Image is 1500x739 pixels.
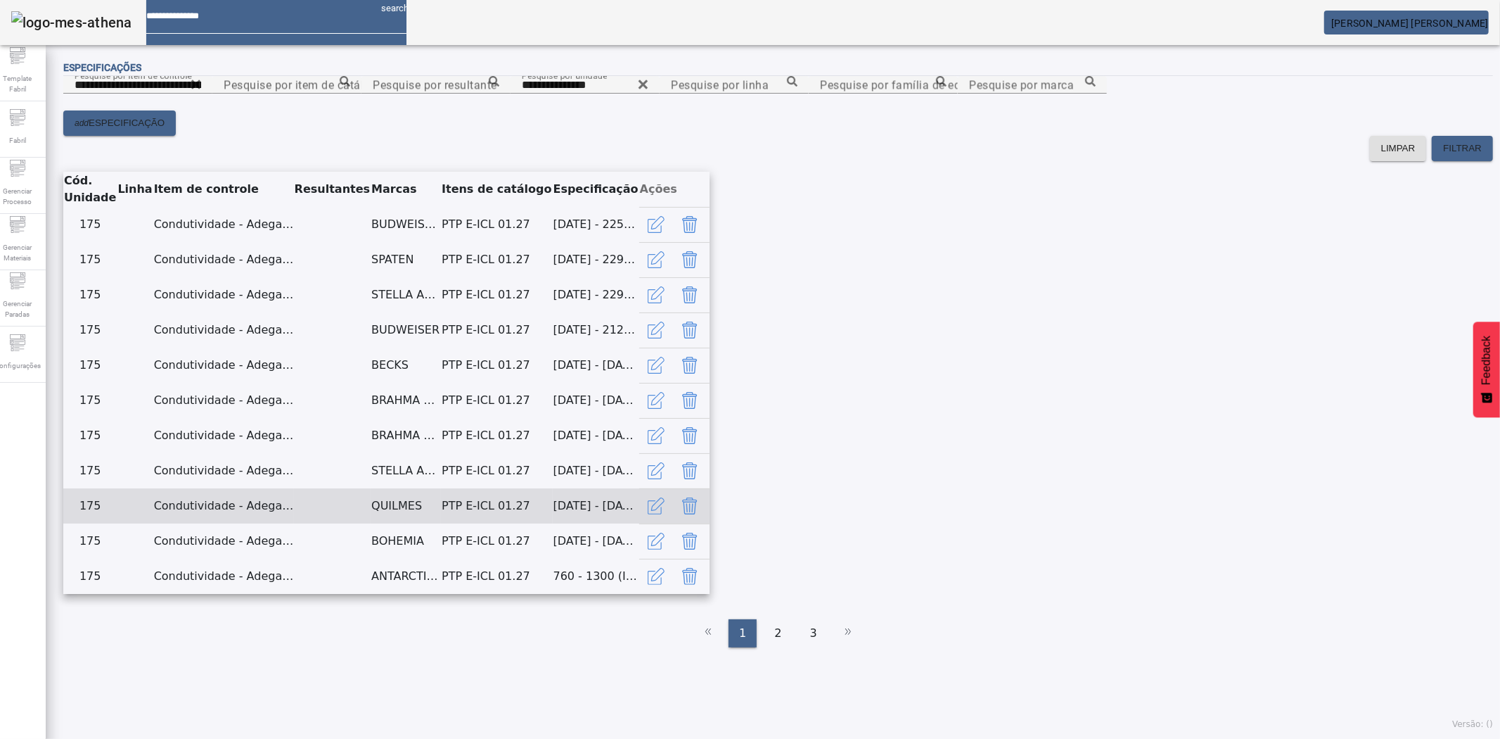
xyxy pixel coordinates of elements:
[63,172,117,207] th: Cód. Unidade
[5,131,30,150] span: Fabril
[371,559,441,594] td: ANTARCTICA SUBZERO
[553,383,639,418] td: [DATE] - [DATE] (RITM18511709)
[153,524,294,559] td: Condutividade - Adega de Pressão
[671,78,769,91] mat-label: Pesquise por linha
[673,419,707,453] button: Delete
[63,453,117,488] td: 175
[371,277,441,312] td: STELLA ARTOIS PURO MALTE
[553,559,639,594] td: 760 - 1300 (INC8264581)
[441,418,552,453] td: PTP E-ICL 01.27
[673,208,707,241] button: Delete
[153,277,294,312] td: Condutividade - Adega de Pressão
[441,242,552,277] td: PTP E-ICL 01.27
[153,207,294,242] td: Condutividade - Adega de Pressão
[153,383,294,418] td: Condutividade - Adega de Pressão
[63,277,117,312] td: 175
[153,242,294,277] td: Condutividade - Adega de Pressão
[63,488,117,524] td: 175
[441,277,552,312] td: PTP E-ICL 01.27
[89,116,165,130] span: ESPECIFICAÇÃO
[11,11,132,34] img: logo-mes-athena
[553,312,639,348] td: [DATE] - 2120 (RITM18511709)
[673,348,707,382] button: Delete
[553,172,639,207] th: Especificação
[553,488,639,524] td: [DATE] - [DATE] (INC8264581)
[63,383,117,418] td: 175
[553,453,639,488] td: [DATE] - [DATE] (RITM18511709)
[63,207,117,242] td: 175
[441,453,552,488] td: PTP E-ICL 01.27
[639,172,710,207] th: Ações
[153,172,294,207] th: Item de controle
[117,172,153,207] th: Linha
[153,559,294,594] td: Condutividade - Adega de Pressão
[441,172,552,207] th: Itens de catálogo
[224,77,350,94] input: Number
[1331,18,1489,29] span: [PERSON_NAME] [PERSON_NAME]
[371,383,441,418] td: BRAHMA DUPLO MALTE
[1370,136,1427,161] button: LIMPAR
[371,348,441,383] td: BECKS
[553,277,639,312] td: [DATE] - 2290 (RITM18511709)
[774,625,781,642] span: 2
[371,207,441,242] td: BUDWEISER ZERO
[522,77,648,94] input: Number
[1443,141,1482,156] span: FILTRAR
[371,488,441,524] td: QUILMES
[371,524,441,559] td: BOHEMIA
[63,312,117,348] td: 175
[673,278,707,312] button: Delete
[441,524,552,559] td: PTP E-ICL 01.27
[63,62,141,73] span: Especificações
[671,77,797,94] input: Number
[63,559,117,594] td: 175
[441,348,552,383] td: PTP E-ICL 01.27
[441,207,552,242] td: PTP E-ICL 01.27
[294,172,371,207] th: Resultantes
[673,489,707,523] button: Delete
[969,78,1074,91] mat-label: Pesquise por marca
[673,313,707,347] button: Delete
[553,207,639,242] td: [DATE] - 2250 (RITM18511709)
[441,488,552,524] td: PTP E-ICL 01.27
[1381,141,1416,156] span: LIMPAR
[153,312,294,348] td: Condutividade - Adega de Pressão
[63,242,117,277] td: 175
[441,559,552,594] td: PTP E-ICL 01.27
[153,453,294,488] td: Condutividade - Adega de Pressão
[371,312,441,348] td: BUDWEISER
[441,312,552,348] td: PTP E-ICL 01.27
[673,454,707,488] button: Delete
[63,110,176,136] button: addESPECIFICAÇÃO
[1473,322,1500,417] button: Feedback - Mostrar pesquisa
[75,77,201,94] input: Number
[63,348,117,383] td: 175
[673,384,707,417] button: Delete
[1432,136,1493,161] button: FILTRAR
[553,242,639,277] td: [DATE] - 2290 (RITM18511709)
[553,524,639,559] td: [DATE] - [DATE] (INC8264581)
[1452,719,1493,729] span: Versão: ()
[820,77,947,94] input: Number
[553,418,639,453] td: [DATE] - [DATE] (RITM18511709)
[373,77,499,94] input: Number
[75,70,192,80] mat-label: Pesquise por item de controle
[371,172,441,207] th: Marcas
[522,70,608,80] mat-label: Pesquise por unidade
[63,418,117,453] td: 175
[371,418,441,453] td: BRAHMA DUPLO MALTE DARK
[820,78,1018,91] mat-label: Pesquise por família de equipamento
[153,348,294,383] td: Condutividade - Adega de Pressão
[673,560,707,593] button: Delete
[373,78,497,91] mat-label: Pesquise por resultante
[810,625,817,642] span: 3
[673,524,707,558] button: Delete
[1480,336,1493,385] span: Feedback
[371,453,441,488] td: STELLA ARTOIS PURE GOLD
[63,524,117,559] td: 175
[673,243,707,277] button: Delete
[153,418,294,453] td: Condutividade - Adega de Pressão
[553,348,639,383] td: [DATE] - [DATE] (RITM18511709)
[371,242,441,277] td: SPATEN
[153,488,294,524] td: Condutividade - Adega de Pressão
